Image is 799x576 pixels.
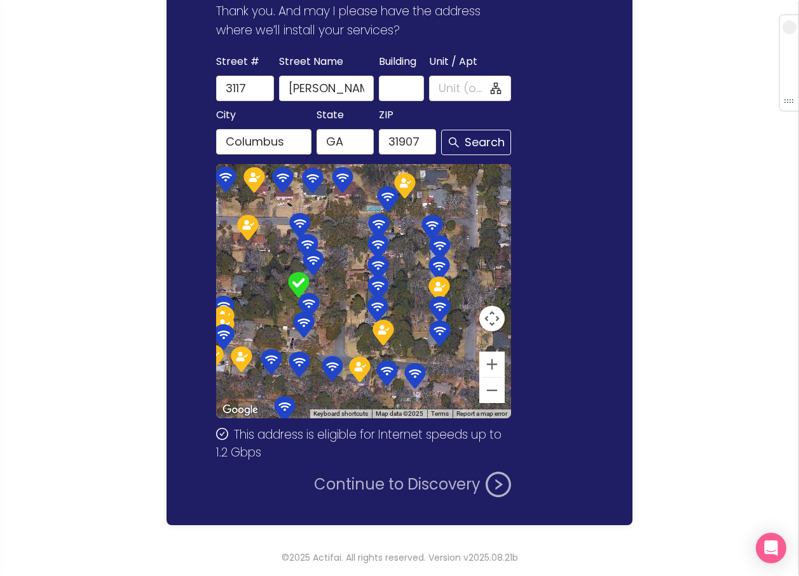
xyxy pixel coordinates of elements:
[479,378,505,403] button: Zoom out
[376,410,423,417] span: Map data ©2025
[490,83,502,94] span: apartment
[216,53,259,71] span: Street #
[479,306,505,331] button: Map camera controls
[313,409,368,418] button: Keyboard shortcuts
[456,410,507,417] a: Report a map error
[479,352,505,377] button: Zoom in
[431,410,449,417] a: Terms (opens in new tab)
[219,402,261,418] img: Google
[216,129,311,154] input: Columbus
[379,106,393,124] span: ZIP
[379,53,416,71] span: Building
[216,76,273,101] input: 3117
[429,53,477,71] span: Unit / Apt
[216,428,228,440] span: check-circle
[317,129,374,154] input: GA
[439,79,488,97] input: Unit (optional)
[441,130,511,155] button: Search
[756,533,786,563] div: Open Intercom Messenger
[216,2,516,40] p: Thank you. And may I please have the address where we’ll install your services?
[279,53,343,71] span: Street Name
[317,106,344,124] span: State
[216,106,236,124] span: City
[219,402,261,418] a: Open this area in Google Maps (opens a new window)
[314,472,511,497] button: Continue to Discovery
[216,426,501,461] span: This address is eligible for Internet speeds up to 1.2 Gbps
[379,129,436,154] input: 31907
[279,76,374,101] input: Hooper Ave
